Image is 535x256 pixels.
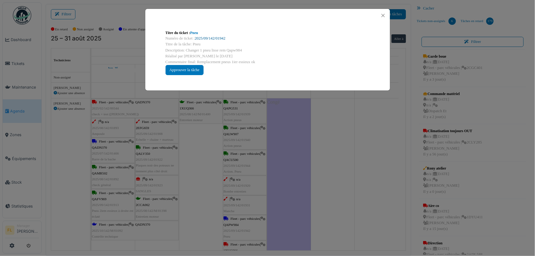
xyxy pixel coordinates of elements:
[166,36,370,41] div: Numéro de ticket :
[166,65,204,75] div: Approuver la tâche
[166,53,370,59] div: Réalisé par [PERSON_NAME] le [DATE]
[379,11,387,20] button: Close
[166,30,370,36] div: Titre du ticket :
[166,41,370,47] div: Titre de la tâche: Pneu
[190,31,198,35] a: Pneu
[166,59,370,65] div: Commentaire final: Remplacement pneus 1ier essieux ok
[166,48,370,53] div: Description: Changer 1 pneu lisse rem Qapw984
[195,36,225,40] a: 2025/09/142/01942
